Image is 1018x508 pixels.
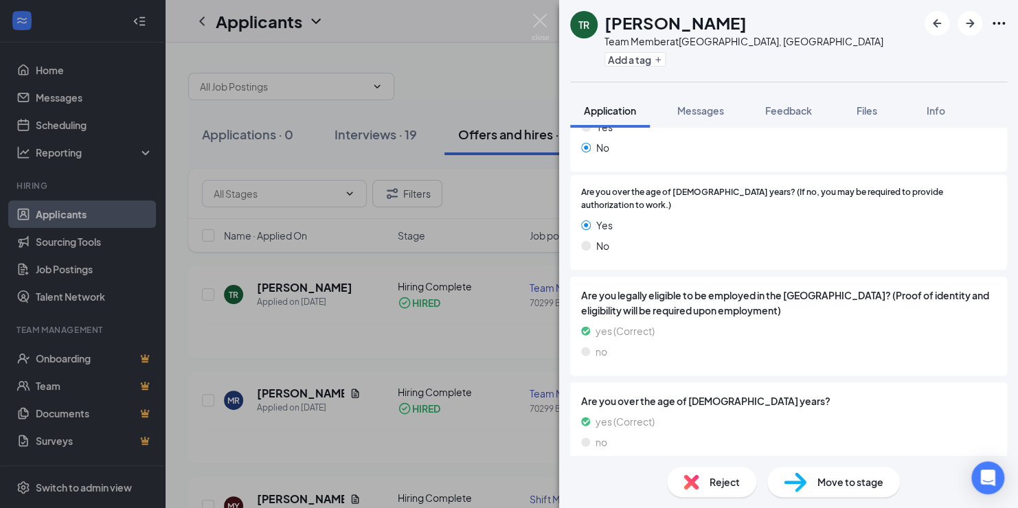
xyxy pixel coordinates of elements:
span: No [596,238,609,253]
div: Open Intercom Messenger [971,461,1004,494]
h1: [PERSON_NAME] [604,11,747,34]
span: yes (Correct) [596,323,655,338]
span: no [596,344,607,359]
span: Files [857,104,877,117]
span: yes (Correct) [596,414,655,429]
span: Move to stage [817,474,883,489]
svg: ArrowLeftNew [929,15,945,32]
span: Are you legally eligible to be employed in the [GEOGRAPHIC_DATA]? (Proof of identity and eligibil... [581,288,996,318]
svg: Ellipses [991,15,1007,32]
span: no [596,435,607,450]
svg: ArrowRight [962,15,978,32]
span: Messages [677,104,724,117]
span: No [596,140,609,155]
span: Info [927,104,945,117]
span: Application [584,104,636,117]
span: Yes [596,119,613,135]
span: Are you over the age of [DEMOGRAPHIC_DATA] years? (If no, you may be required to provide authoriz... [581,186,996,212]
span: Reject [710,474,740,489]
svg: Plus [654,56,662,64]
div: TR [578,18,589,32]
span: Feedback [765,104,812,117]
span: Yes [596,218,613,233]
button: ArrowLeftNew [925,11,949,36]
div: Team Member at [GEOGRAPHIC_DATA], [GEOGRAPHIC_DATA] [604,34,883,48]
button: PlusAdd a tag [604,52,666,67]
span: Are you over the age of [DEMOGRAPHIC_DATA] years? [581,393,996,408]
button: ArrowRight [958,11,982,36]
